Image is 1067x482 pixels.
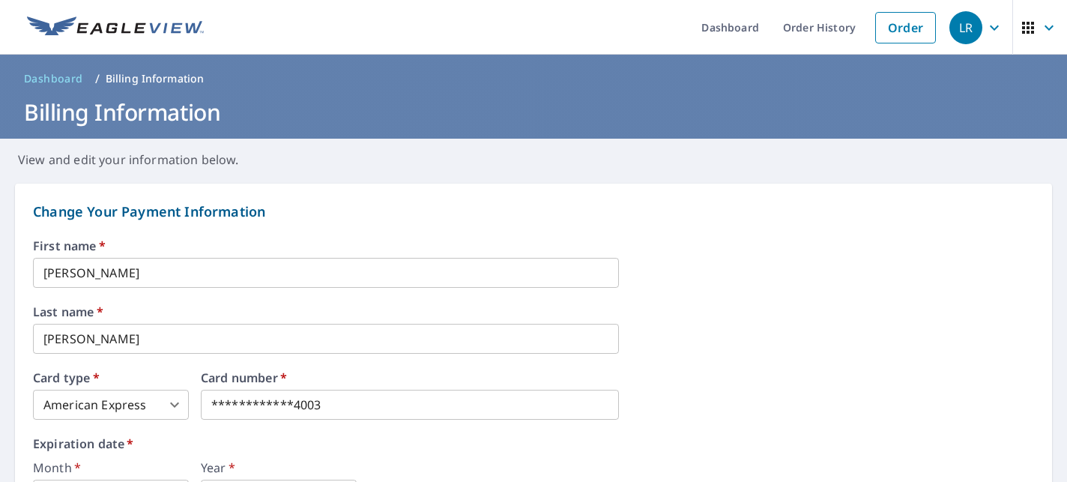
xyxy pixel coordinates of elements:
[95,70,100,88] li: /
[33,438,1034,450] label: Expiration date
[201,462,357,474] label: Year
[27,16,204,39] img: EV Logo
[33,306,1034,318] label: Last name
[33,390,189,420] div: American Express
[33,372,189,384] label: Card type
[33,462,189,474] label: Month
[24,71,83,86] span: Dashboard
[201,372,619,384] label: Card number
[875,12,936,43] a: Order
[949,11,982,44] div: LR
[33,240,1034,252] label: First name
[18,97,1049,127] h1: Billing Information
[18,67,1049,91] nav: breadcrumb
[106,71,205,86] p: Billing Information
[18,67,89,91] a: Dashboard
[33,202,1034,222] p: Change Your Payment Information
